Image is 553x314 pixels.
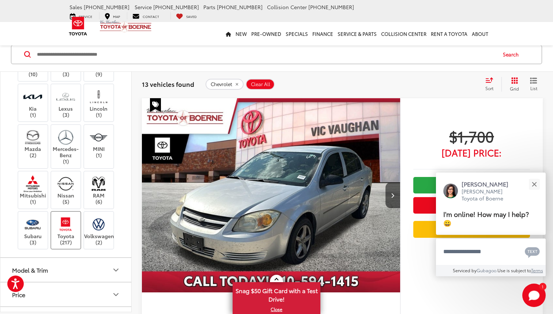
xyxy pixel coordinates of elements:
button: Select sort value [482,77,501,91]
img: Vic Vaughan Toyota of Boerne in Boerne, TX) [23,88,43,105]
span: Serviced by [453,267,477,273]
img: Vic Vaughan Toyota of Boerne in Boerne, TX) [23,215,43,233]
span: 13 vehicles found [142,80,194,88]
button: PricePrice [0,282,132,306]
label: Nissan (5) [51,175,81,205]
img: Vic Vaughan Toyota of Boerne in Boerne, TX) [89,129,109,146]
label: RAM (6) [84,175,114,205]
label: Hyundai (3) [51,48,81,77]
div: Price [112,290,120,299]
span: Snag $50 Gift Card with a Test Drive! [233,283,320,305]
a: Collision Center [379,22,429,45]
label: Lexus (3) [51,88,81,118]
div: Close[PERSON_NAME][PERSON_NAME] Toyota of BoerneI'm online! How may I help? 😀Type your messageCha... [436,173,546,276]
p: [PERSON_NAME] [462,180,516,188]
img: Vic Vaughan Toyota of Boerne in Boerne, TX) [89,215,109,233]
label: Lincoln (1) [84,88,114,118]
a: Service [64,12,98,19]
button: remove Chevrolet [206,79,244,90]
label: Mercedes-Benz (1) [51,129,81,165]
button: Get Price Now [413,197,530,214]
span: I'm online! How may I help? 😀 [443,209,529,228]
a: Check Availability [413,177,530,193]
label: Volkswagen (2) [84,215,114,245]
label: Mitsubishi (1) [18,175,48,205]
span: List [530,85,537,91]
span: Sales [69,3,82,11]
span: [PHONE_NUMBER] [217,3,263,11]
img: Vic Vaughan Toyota of Boerne in Boerne, TX) [23,175,43,192]
img: 2009 Chevrolet Cobalt LS [142,98,401,293]
img: Vic Vaughan Toyota of Boerne in Boerne, TX) [23,129,43,146]
img: Vic Vaughan Toyota of Boerne in Boerne, TX) [56,175,76,192]
p: [PERSON_NAME] Toyota of Boerne [462,188,516,202]
span: Special [150,98,161,112]
svg: Text [525,246,540,258]
a: New [233,22,249,45]
div: Price [12,291,25,298]
span: $1,700 [413,127,530,145]
label: Toyota (217) [51,215,81,245]
img: Vic Vaughan Toyota of Boerne in Boerne, TX) [56,215,76,233]
span: Collision Center [267,3,307,11]
div: Model & Trim [12,266,48,273]
span: Saved [186,14,197,19]
span: Sort [485,85,493,91]
div: 2009 Chevrolet Cobalt LS 0 [142,98,401,292]
span: Service [135,3,152,11]
div: Model & Trim [112,265,120,274]
a: Value Your Trade [413,221,530,237]
label: Mazda (2) [18,129,48,158]
label: Honda (10) [18,48,48,77]
a: Terms [531,267,543,273]
svg: Start Chat [522,284,546,307]
a: Contact [127,12,165,19]
input: Search by Make, Model, or Keyword [36,45,496,63]
img: Vic Vaughan Toyota of Boerne in Boerne, TX) [56,88,76,105]
img: Vic Vaughan Toyota of Boerne in Boerne, TX) [56,129,76,146]
a: Map [99,12,125,19]
span: [DATE] Price: [413,149,530,156]
span: Grid [510,85,519,92]
span: Chevrolet [211,81,232,87]
a: Service & Parts: Opens in a new tab [335,22,379,45]
button: Search [496,45,529,63]
img: Vic Vaughan Toyota of Boerne [99,20,152,33]
button: Close [526,176,542,192]
label: Jeep (9) [84,48,114,77]
span: [PHONE_NUMBER] [308,3,354,11]
button: Next image [385,182,400,208]
span: [PHONE_NUMBER] [153,3,199,11]
a: Gubagoo. [477,267,497,273]
a: 2009 Chevrolet Cobalt LS2009 Chevrolet Cobalt LS2009 Chevrolet Cobalt LS2009 Chevrolet Cobalt LS [142,98,401,292]
img: Vic Vaughan Toyota of Boerne in Boerne, TX) [89,175,109,192]
button: List View [524,77,543,91]
a: About [470,22,490,45]
button: Clear All [246,79,275,90]
a: Pre-Owned [249,22,283,45]
span: Clear All [251,81,270,87]
a: Rent a Toyota [429,22,470,45]
button: Model & TrimModel & Trim [0,258,132,282]
label: MINI (1) [84,129,114,158]
span: [PHONE_NUMBER] [84,3,129,11]
button: Chat with SMS [523,243,542,260]
textarea: Type your message [436,239,546,265]
a: Specials [283,22,310,45]
label: Kia (1) [18,88,48,118]
button: Toggle Chat Window [522,284,546,307]
button: Grid View [501,77,524,91]
label: Subaru (3) [18,215,48,245]
span: Parts [203,3,215,11]
a: Home [223,22,233,45]
img: Toyota [64,14,92,38]
img: Vic Vaughan Toyota of Boerne in Boerne, TX) [89,88,109,105]
span: 1 [542,285,543,288]
span: Use is subject to [497,267,531,273]
a: My Saved Vehicles [170,12,202,19]
a: Finance [310,22,335,45]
